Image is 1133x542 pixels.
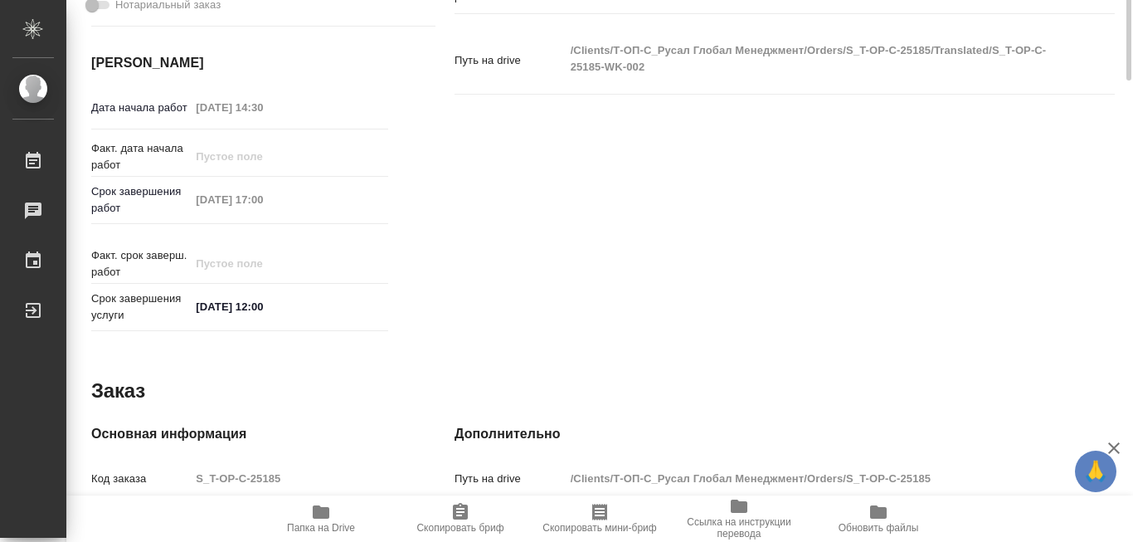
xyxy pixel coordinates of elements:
input: Пустое поле [190,466,388,491]
h4: [PERSON_NAME] [91,53,388,73]
input: Пустое поле [190,95,335,120]
input: ✎ Введи что-нибудь [190,295,335,319]
button: Скопировать бриф [391,496,530,542]
input: Пустое поле [190,251,335,276]
span: Папка на Drive [287,522,355,534]
span: Обновить файлы [839,522,919,534]
textarea: /Clients/Т-ОП-С_Русал Глобал Менеджмент/Orders/S_T-OP-C-25185/Translated/S_T-OP-C-25185-WK-002 [565,37,1060,81]
button: Ссылка на инструкции перевода [669,496,809,542]
input: Пустое поле [565,466,1060,491]
p: Дата начала работ [91,100,190,116]
span: Скопировать бриф [416,522,503,534]
p: Код заказа [91,471,190,487]
input: Пустое поле [190,144,335,168]
span: Скопировать мини-бриф [542,522,656,534]
button: 🙏 [1075,451,1116,492]
p: Факт. дата начала работ [91,140,190,173]
p: Срок завершения услуги [91,291,190,324]
h4: Основная информация [91,424,388,444]
span: Ссылка на инструкции перевода [679,516,799,540]
p: Факт. срок заверш. работ [91,247,190,281]
h4: Дополнительно [455,424,1115,444]
button: Папка на Drive [251,496,391,542]
p: Путь на drive [455,471,565,487]
span: 🙏 [1082,454,1110,489]
button: Скопировать мини-бриф [530,496,669,542]
p: Путь на drive [455,52,565,69]
input: Пустое поле [190,188,335,212]
p: Срок завершения работ [91,183,190,217]
button: Обновить файлы [809,496,948,542]
h2: Заказ [91,378,145,404]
